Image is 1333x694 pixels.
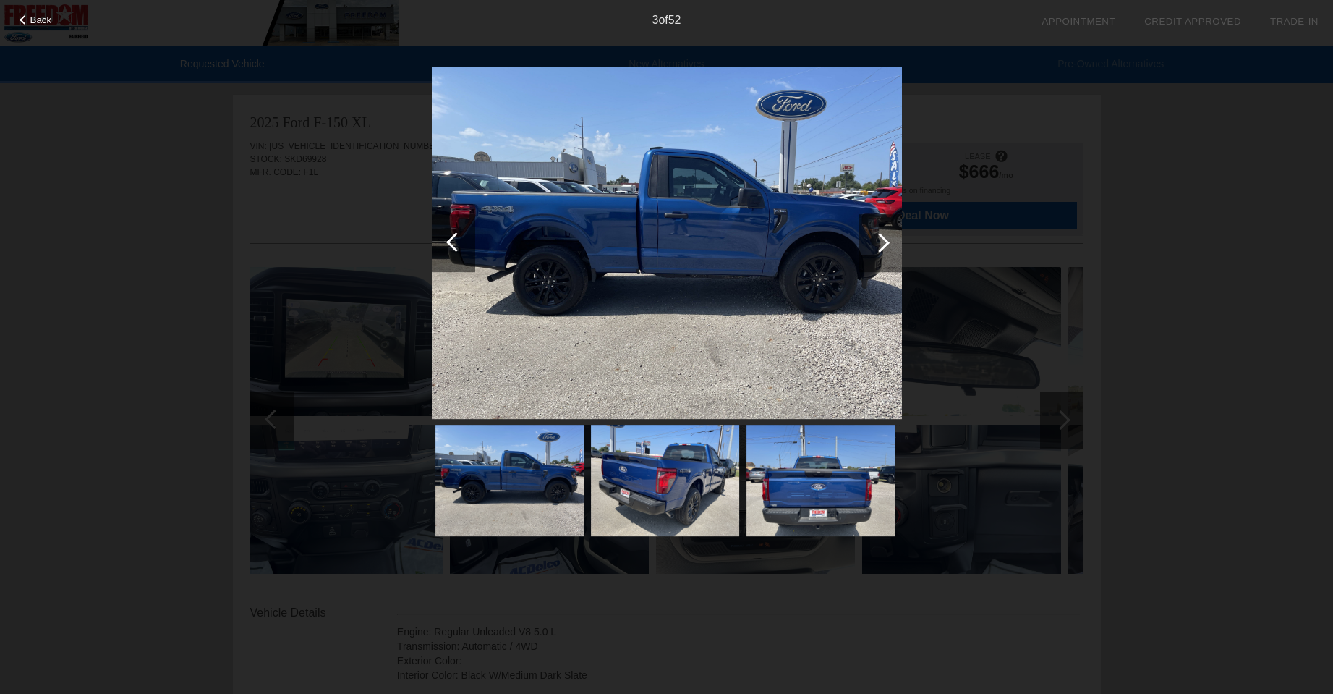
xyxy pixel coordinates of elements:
[591,425,739,536] img: 4.jpg
[435,425,584,536] img: 3.jpg
[30,14,52,25] span: Back
[1144,16,1241,27] a: Credit Approved
[668,14,681,26] span: 52
[652,14,658,26] span: 3
[1042,16,1115,27] a: Appointment
[746,425,895,536] img: 5.jpg
[1270,16,1319,27] a: Trade-In
[432,67,902,420] img: 3.jpg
